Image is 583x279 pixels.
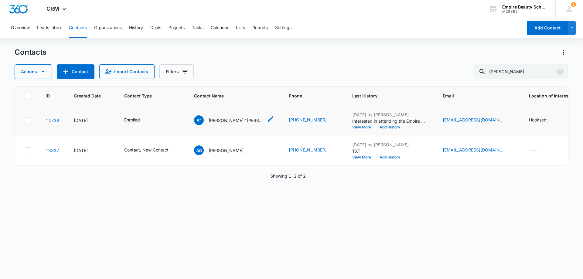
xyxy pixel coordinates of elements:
button: Reports [252,18,268,38]
button: Actions [15,64,52,79]
p: [PERSON_NAME] [209,147,244,154]
a: [EMAIL_ADDRESS][DOMAIN_NAME] [443,147,503,153]
p: Interested in attending the Empire Welcome Event [DATE]? [352,118,428,124]
div: Contact, New Contact [124,147,169,153]
button: Contacts [69,18,87,38]
div: Location of Interest (for FB ad integration) - Hooksett - Select to Edit Field [529,117,558,124]
a: Navigate to contact details page for Alexa "Percy" Gagne [46,118,59,123]
button: Clear [555,67,565,77]
a: [PHONE_NUMBER] [289,117,327,123]
div: Enrolled [124,117,140,123]
span: ID [46,93,50,99]
p: Showing 1-2 of 2 [270,173,306,179]
span: Phone [289,93,329,99]
span: A" [194,115,204,125]
span: AG [194,145,204,155]
button: Add History [375,155,404,159]
button: Tasks [192,18,203,38]
div: --- [529,147,537,154]
div: Contact Name - Alexa "Percy" Gagne - Select to Edit Field [194,115,274,125]
button: Organizations [94,18,122,38]
button: View More [352,155,375,159]
button: Leads Inbox [37,18,62,38]
div: Contact Type - Contact, New Contact - Select to Edit Field [124,147,179,154]
span: CRM [46,5,59,12]
input: Search Contacts [474,64,568,79]
button: View More [352,125,375,129]
span: Contact Name [194,93,265,99]
span: 1 [571,2,576,7]
p: [DATE] by [PERSON_NAME] [352,111,428,118]
button: Add Contact [527,21,568,35]
span: Last History [352,93,419,99]
div: Phone - (603) 973-0050 - Select to Edit Field [289,147,338,154]
p: [DATE] by [PERSON_NAME] [352,141,428,148]
p: TXT [352,148,428,154]
div: Contact Name - Alexa Gagne - Select to Edit Field [194,145,254,155]
button: Lists [236,18,245,38]
a: Navigate to contact details page for Alexa Gagne [46,148,59,153]
a: [EMAIL_ADDRESS][DOMAIN_NAME] [443,117,503,123]
button: Projects [169,18,185,38]
button: Settings [275,18,291,38]
div: Email - percygagne@gmail.com - Select to Edit Field [443,117,514,124]
button: Add Contact [57,64,94,79]
button: Deals [150,18,161,38]
div: Contact Type - Enrolled - Select to Edit Field [124,117,151,124]
div: account name [502,5,547,9]
button: History [129,18,143,38]
button: Actions [559,47,568,57]
div: account id [502,9,547,14]
button: Calendar [211,18,229,38]
div: Hooksett [529,117,547,123]
button: Overview [11,18,30,38]
div: Email - ademers0803@gmail.com - Select to Edit Field [443,147,514,154]
button: Add History [375,125,404,129]
a: [PHONE_NUMBER] [289,147,327,153]
span: Created Date [74,93,101,99]
button: Import Contacts [99,64,155,79]
p: [PERSON_NAME] "[PERSON_NAME]" [PERSON_NAME] [209,117,263,124]
div: Location of Interest (for FB ad integration) - - Select to Edit Field [529,147,548,154]
button: Filters [159,64,194,79]
div: [DATE] [74,117,110,124]
div: Phone - (603) 315-8133 - Select to Edit Field [289,117,338,124]
div: notifications count [571,2,576,7]
span: Email [443,93,506,99]
div: [DATE] [74,147,110,154]
h1: Contacts [15,48,46,57]
span: Contact Type [124,93,171,99]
